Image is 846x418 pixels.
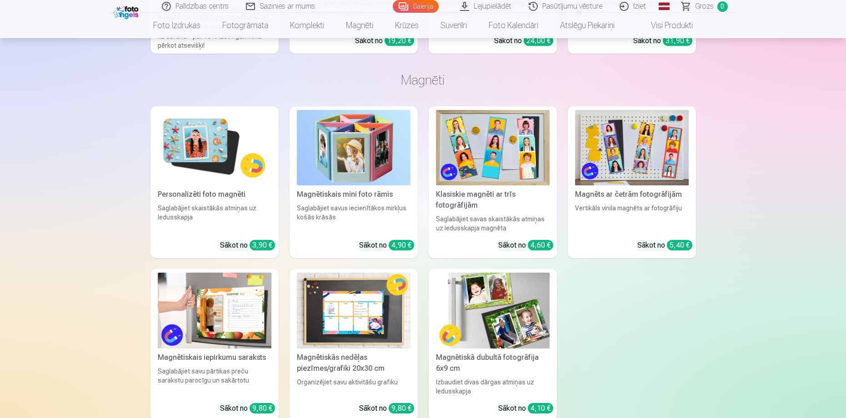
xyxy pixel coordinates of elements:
[359,403,414,414] div: Sākot no
[154,352,275,363] div: Magnētiskais iepirkumu saraksts
[637,240,692,251] div: Sākot no
[528,403,553,413] div: 4,10 €
[389,240,414,250] div: 4,90 €
[335,13,384,38] a: Magnēti
[290,106,418,259] a: Magnētiskais mini foto rāmisMagnētiskais mini foto rāmisSaglabājiet savus iecienītākos mirkļus ko...
[430,13,478,38] a: Suvenīri
[293,189,414,200] div: Magnētiskais mini foto rāmis
[158,110,271,186] img: Personalizēti foto magnēti
[384,13,430,38] a: Krūzes
[250,403,275,413] div: 9,80 €
[478,13,549,38] a: Foto kalendāri
[113,4,141,19] img: /fa1
[571,189,692,200] div: Magnēts ar četrām fotogrāfijām
[297,273,410,348] img: Magnētiskās nedēļas piezīmes/grafiki 20x30 cm
[528,240,553,250] div: 4,60 €
[663,35,692,46] div: 31,90 €
[432,352,553,374] div: Magnētiskā dubultā fotogrāfija 6x9 cm
[436,273,550,348] img: Magnētiskā dubultā fotogrāfija 6x9 cm
[575,110,689,186] img: Magnēts ar četrām fotogrāfijām
[568,106,696,259] a: Magnēts ar četrām fotogrāfijāmMagnēts ar četrām fotogrāfijāmVertikāls vinila magnēts ar fotogrāfi...
[432,189,553,211] div: Klasiskie magnēti ar trīs fotogrāfijām
[142,13,211,38] a: Foto izdrukas
[695,1,714,12] span: Grozs
[154,189,275,200] div: Personalizēti foto magnēti
[498,240,553,251] div: Sākot no
[250,240,275,250] div: 3,90 €
[355,35,414,46] div: Sākot no
[494,35,553,46] div: Sākot no
[150,106,279,259] a: Personalizēti foto magnētiPersonalizēti foto magnētiSaglabājiet skaistākās atmiņas uz ledusskapja...
[432,378,553,396] div: Izbaudiet divas dārgas atmiņas uz ledusskapja
[220,240,275,251] div: Sākot no
[571,204,692,233] div: Vertikāls vinila magnēts ar fotogrāfiju
[158,273,271,348] img: Magnētiskais iepirkumu saraksts
[549,13,626,38] a: Atslēgu piekariņi
[524,35,553,46] div: 24,00 €
[279,13,335,38] a: Komplekti
[436,110,550,186] img: Klasiskie magnēti ar trīs fotogrāfijām
[432,214,553,233] div: Saglabājiet savas skaistākās atmiņas uz ledusskapja magnēta
[211,13,279,38] a: Fotogrāmata
[429,106,557,259] a: Klasiskie magnēti ar trīs fotogrāfijāmKlasiskie magnēti ar trīs fotogrāfijāmSaglabājiet savas ska...
[293,378,414,396] div: Organizējiet savu aktivitāšu grafiku
[717,1,728,12] span: 0
[633,35,692,46] div: Sākot no
[498,403,553,414] div: Sākot no
[359,240,414,251] div: Sākot no
[297,110,410,186] img: Magnētiskais mini foto rāmis
[158,72,689,88] h3: Magnēti
[293,204,414,233] div: Saglabājiet savus iecienītākos mirkļus košās krāsās
[626,13,704,38] a: Visi produkti
[220,403,275,414] div: Sākot no
[293,352,414,374] div: Magnētiskās nedēļas piezīmes/grafiki 20x30 cm
[667,240,692,250] div: 5,40 €
[385,35,414,46] div: 19,20 €
[154,367,275,396] div: Saglabājiet savu pārtikas preču sarakstu parocīgu un sakārtotu
[154,204,275,233] div: Saglabājiet skaistākās atmiņas uz ledusskapja
[389,403,414,413] div: 9,80 €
